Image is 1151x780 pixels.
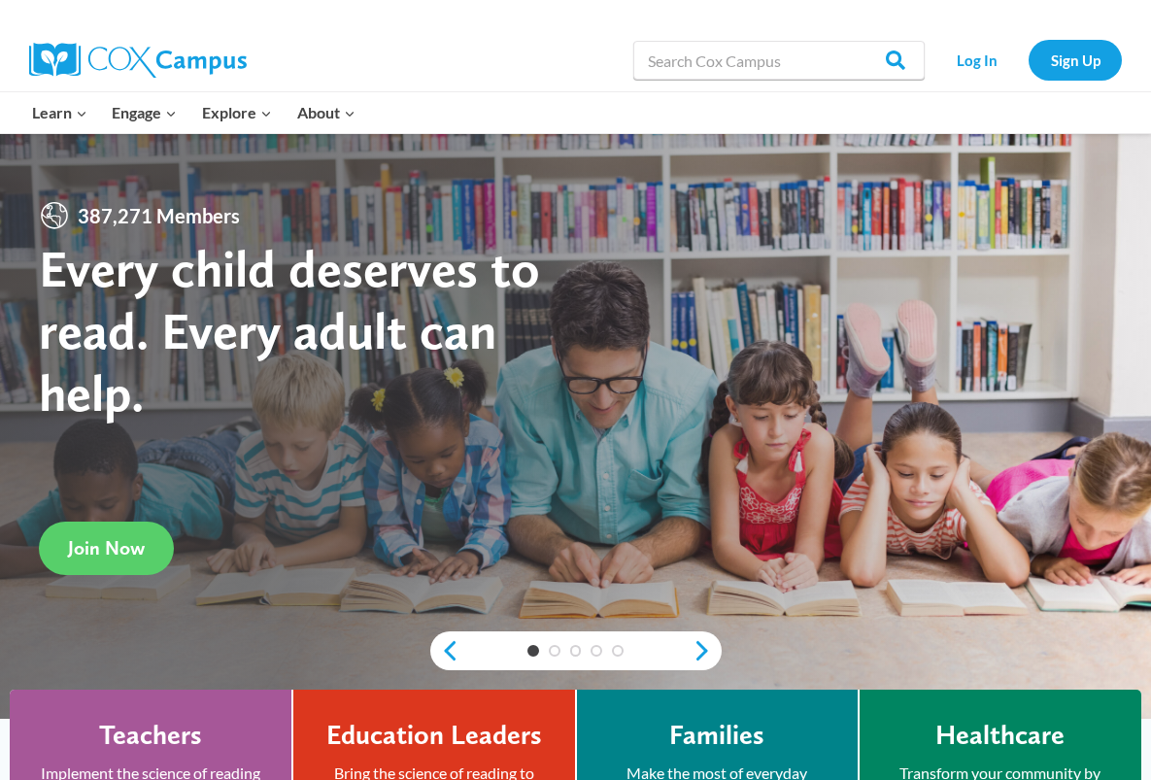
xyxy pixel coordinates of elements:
h4: Teachers [99,719,202,752]
h4: Families [669,719,764,752]
a: Join Now [39,522,174,575]
span: Explore [202,100,272,125]
h4: Healthcare [935,719,1065,752]
strong: Every child deserves to read. Every adult can help. [39,237,540,423]
span: 387,271 Members [70,200,248,231]
img: Cox Campus [29,43,247,78]
h4: Education Leaders [326,719,542,752]
a: 2 [549,645,560,657]
a: 5 [612,645,624,657]
a: 4 [591,645,602,657]
a: Sign Up [1029,40,1122,80]
a: 3 [570,645,582,657]
nav: Secondary Navigation [934,40,1122,80]
a: Log In [934,40,1019,80]
span: Learn [32,100,87,125]
a: next [693,639,722,662]
nav: Primary Navigation [19,92,367,133]
span: Join Now [68,536,145,560]
a: 1 [527,645,539,657]
div: content slider buttons [430,631,722,670]
span: About [297,100,355,125]
span: Engage [112,100,177,125]
a: previous [430,639,459,662]
input: Search Cox Campus [633,41,925,80]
